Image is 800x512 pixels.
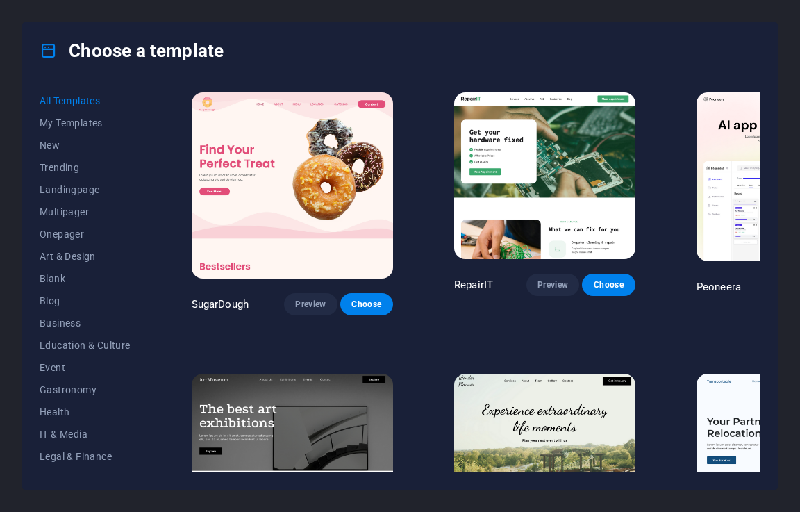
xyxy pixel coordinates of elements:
[40,423,131,445] button: IT & Media
[40,356,131,379] button: Event
[351,299,382,310] span: Choose
[593,279,624,290] span: Choose
[40,468,131,490] button: Non-Profit
[40,112,131,134] button: My Templates
[40,156,131,179] button: Trending
[40,312,131,334] button: Business
[40,362,131,373] span: Event
[40,162,131,173] span: Trending
[40,451,131,462] span: Legal & Finance
[40,317,131,329] span: Business
[526,274,579,296] button: Preview
[284,293,337,315] button: Preview
[697,280,741,294] p: Peoneera
[40,206,131,217] span: Multipager
[40,251,131,262] span: Art & Design
[40,379,131,401] button: Gastronomy
[40,179,131,201] button: Landingpage
[40,245,131,267] button: Art & Design
[40,273,131,284] span: Blank
[40,429,131,440] span: IT & Media
[40,90,131,112] button: All Templates
[582,274,635,296] button: Choose
[40,40,224,62] h4: Choose a template
[40,401,131,423] button: Health
[192,297,249,311] p: SugarDough
[40,290,131,312] button: Blog
[537,279,568,290] span: Preview
[40,95,131,106] span: All Templates
[454,92,635,259] img: RepairIT
[40,384,131,395] span: Gastronomy
[40,445,131,468] button: Legal & Finance
[40,184,131,195] span: Landingpage
[192,92,393,279] img: SugarDough
[340,293,393,315] button: Choose
[40,406,131,418] span: Health
[40,134,131,156] button: New
[454,278,493,292] p: RepairIT
[40,201,131,223] button: Multipager
[40,117,131,129] span: My Templates
[40,267,131,290] button: Blank
[295,299,326,310] span: Preview
[40,340,131,351] span: Education & Culture
[40,140,131,151] span: New
[40,334,131,356] button: Education & Culture
[40,223,131,245] button: Onepager
[40,229,131,240] span: Onepager
[40,295,131,306] span: Blog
